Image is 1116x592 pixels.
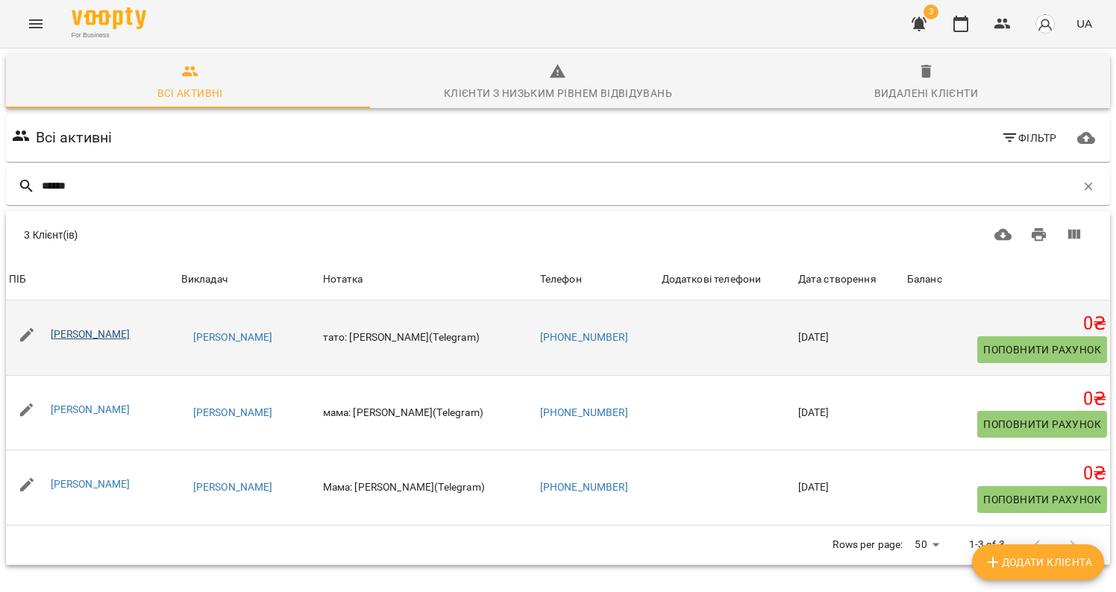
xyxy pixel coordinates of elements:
span: Поповнити рахунок [983,415,1101,433]
span: Поповнити рахунок [983,491,1101,508]
span: Додаткові телефони [662,271,792,289]
div: 3 Клієнт(ів) [24,227,532,242]
div: Sort [181,271,228,289]
p: 1-3 of 3 [969,538,1005,552]
td: [DATE] [795,300,904,375]
a: [PHONE_NUMBER] [540,331,628,343]
button: Завантажити CSV [985,217,1021,253]
td: Мама: [PERSON_NAME](Telegram) [320,450,537,526]
span: Фільтр [1001,129,1057,147]
div: Sort [662,271,762,289]
div: Телефон [540,271,582,289]
a: [PHONE_NUMBER] [540,481,628,493]
div: Нотатка [323,271,534,289]
img: avatar_s.png [1035,13,1056,34]
div: Додаткові телефони [662,271,762,289]
div: Sort [540,271,582,289]
span: For Business [72,31,146,40]
a: [PERSON_NAME] [51,328,131,340]
a: [PERSON_NAME] [51,403,131,415]
td: [DATE] [795,450,904,526]
span: ПІБ [9,271,175,289]
button: Додати клієнта [972,544,1104,580]
a: [PERSON_NAME] [193,330,273,345]
div: Баланс [907,271,942,289]
div: Sort [907,271,942,289]
div: Sort [798,271,877,289]
td: тато: [PERSON_NAME](Telegram) [320,300,537,375]
h6: Всі активні [36,126,113,149]
div: Дата створення [798,271,877,289]
div: Всі активні [157,84,223,102]
h5: 0 ₴ [907,462,1107,485]
div: 50 [909,534,944,555]
div: Клієнти з низьким рівнем відвідувань [444,84,672,102]
span: 3 [924,4,938,19]
h5: 0 ₴ [907,388,1107,411]
a: [PERSON_NAME] [193,480,273,495]
span: UA [1076,16,1092,31]
button: Поповнити рахунок [977,336,1107,363]
button: Поповнити рахунок [977,486,1107,513]
div: Sort [9,271,26,289]
button: UA [1070,10,1098,37]
button: Вигляд колонок [1056,217,1092,253]
div: Видалені клієнти [874,84,978,102]
h5: 0 ₴ [907,312,1107,336]
p: Rows per page: [833,538,903,552]
span: Дата створення [798,271,901,289]
a: [PERSON_NAME] [193,406,273,421]
a: [PHONE_NUMBER] [540,406,628,418]
a: [PERSON_NAME] [51,478,131,490]
div: Викладач [181,271,228,289]
span: Телефон [540,271,656,289]
img: Voopty Logo [72,7,146,29]
button: Поповнити рахунок [977,411,1107,438]
span: Додати клієнта [984,553,1092,571]
span: Поповнити рахунок [983,341,1101,359]
button: Фільтр [995,125,1063,151]
div: ПІБ [9,271,26,289]
div: Table Toolbar [6,211,1110,259]
td: [DATE] [795,375,904,450]
button: Menu [18,6,54,42]
td: мама: [PERSON_NAME](Telegram) [320,375,537,450]
button: Друк [1021,217,1057,253]
span: Баланс [907,271,1107,289]
span: Викладач [181,271,317,289]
